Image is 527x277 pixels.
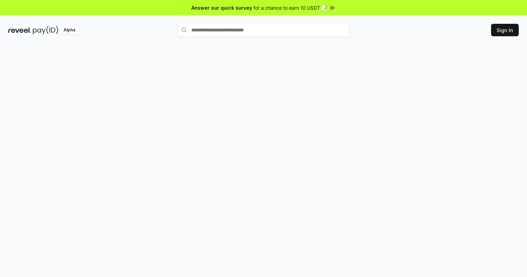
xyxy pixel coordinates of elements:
img: reveel_dark [8,26,31,34]
img: pay_id [33,26,58,34]
div: Alpha [60,26,79,34]
span: for a chance to earn 10 USDT 📝 [253,4,327,11]
span: Answer our quick survey [191,4,252,11]
button: Sign In [491,24,519,36]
